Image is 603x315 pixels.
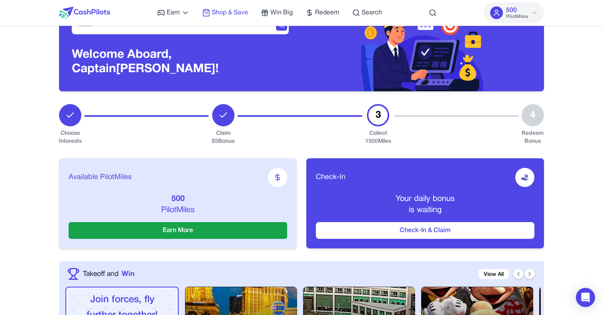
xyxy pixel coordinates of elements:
[365,130,391,146] div: Collect 1500 Miles
[212,130,235,146] div: Claim $ 5 Bonus
[69,172,132,183] span: Available PilotMiles
[484,2,544,23] button: 500PilotMiles
[506,6,517,15] span: 500
[367,104,389,126] div: 3
[316,193,534,205] p: Your daily bonus
[270,8,293,18] span: Win Big
[167,8,180,18] span: Earn
[522,130,544,146] div: Redeem Bonus
[316,172,345,183] span: Check-In
[305,8,339,18] a: Redeem
[122,269,134,279] span: Win
[361,4,484,91] img: Header decoration
[69,205,287,216] p: PilotMiles
[352,8,382,18] a: Search
[69,193,287,205] p: 500
[202,8,248,18] a: Shop & Save
[157,8,189,18] a: Earn
[59,130,81,146] div: Choose Interests
[72,48,289,77] h3: Welcome Aboard, Captain [PERSON_NAME]!
[316,222,534,239] button: Check-In & Claim
[212,8,248,18] span: Shop & Save
[522,104,544,126] div: 4
[521,173,529,181] img: receive-dollar
[315,8,339,18] span: Redeem
[261,8,293,18] a: Win Big
[83,269,118,279] span: Takeoff and
[69,222,287,239] button: Earn More
[59,7,110,19] img: CashPilots Logo
[409,207,441,214] span: is waiting
[83,269,134,279] a: Takeoff andWin
[362,8,382,18] span: Search
[576,288,595,307] div: Open Intercom Messenger
[479,269,509,279] a: View All
[506,14,528,20] span: PilotMiles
